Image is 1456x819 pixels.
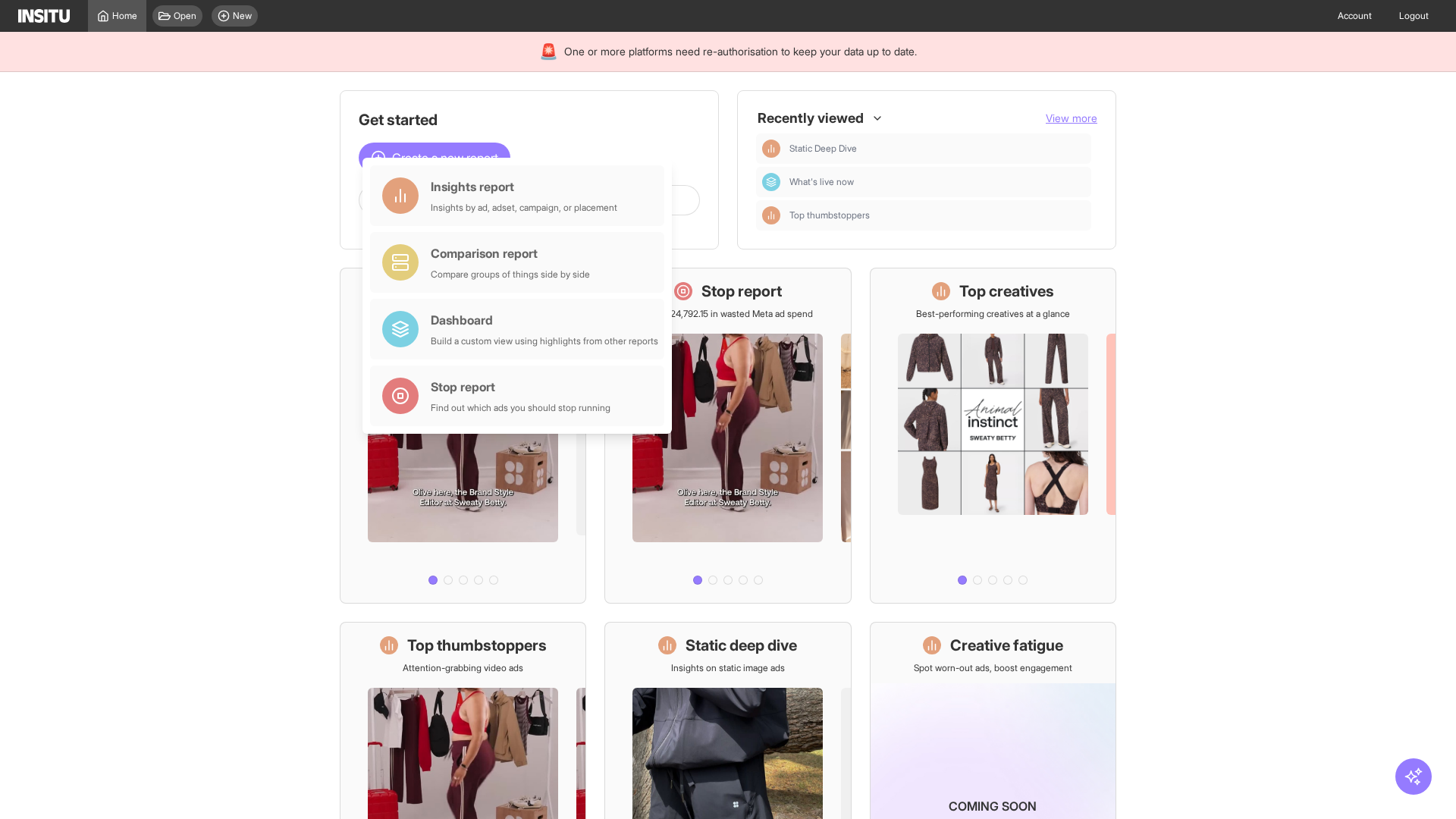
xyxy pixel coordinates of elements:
p: Best-performing creatives at a glance [916,308,1070,320]
p: Insights on static image ads [671,662,785,674]
div: Insights report [431,177,617,196]
h1: Top thumbstoppers [407,635,547,656]
a: Top creativesBest-performing creatives at a glance [870,268,1116,604]
span: Top thumbstoppers [789,209,870,221]
div: 🚨 [539,41,558,62]
div: Insights [762,206,780,224]
h1: Get started [359,109,700,130]
div: Compare groups of things side by side [431,268,590,281]
a: What's live nowSee all active ads instantly [340,268,586,604]
h1: Top creatives [959,281,1054,302]
p: Attention-grabbing video ads [403,662,523,674]
span: Open [174,10,196,22]
div: Find out which ads you should stop running [431,402,610,414]
button: Create a new report [359,143,510,173]
img: Logo [18,9,70,23]
span: What's live now [789,176,854,188]
div: Dashboard [431,311,658,329]
div: Dashboard [762,173,780,191]
span: What's live now [789,176,1085,188]
span: One or more platforms need re-authorisation to keep your data up to date. [564,44,917,59]
button: View more [1046,111,1097,126]
h1: Stop report [701,281,782,302]
span: Static Deep Dive [789,143,1085,155]
span: Top thumbstoppers [789,209,1085,221]
span: Home [112,10,137,22]
span: New [233,10,252,22]
div: Insights by ad, adset, campaign, or placement [431,202,617,214]
a: Stop reportSave £24,792.15 in wasted Meta ad spend [604,268,851,604]
div: Stop report [431,378,610,396]
div: Build a custom view using highlights from other reports [431,335,658,347]
span: View more [1046,111,1097,124]
h1: Static deep dive [686,635,797,656]
div: Comparison report [431,244,590,262]
p: Save £24,792.15 in wasted Meta ad spend [643,308,813,320]
span: Create a new report [392,149,498,167]
div: Insights [762,140,780,158]
span: Static Deep Dive [789,143,857,155]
